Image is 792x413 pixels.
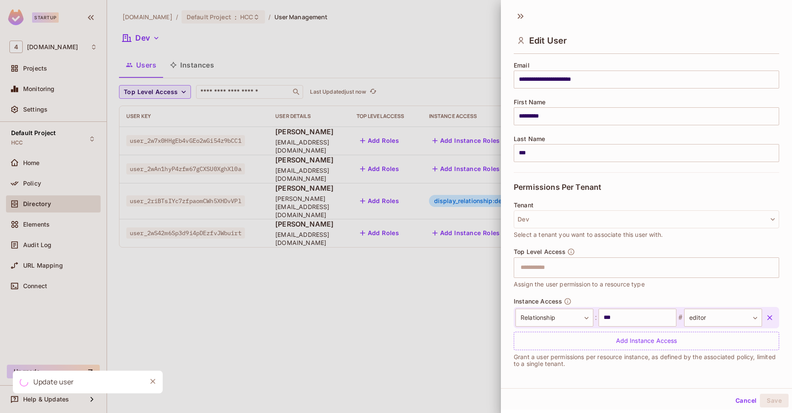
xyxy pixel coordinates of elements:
[33,377,74,387] div: Update user
[684,309,762,327] div: editor
[514,354,779,367] p: Grant a user permissions per resource instance, as defined by the associated policy, limited to a...
[514,332,779,350] div: Add Instance Access
[514,280,645,289] span: Assign the user permission to a resource type
[515,309,593,327] div: Relationship
[732,394,760,407] button: Cancel
[514,230,663,239] span: Select a tenant you want to associate this user with.
[593,313,598,323] span: :
[146,375,159,388] button: Close
[529,35,567,46] span: Edit User
[514,136,545,142] span: Last Name
[676,313,684,323] span: #
[514,202,533,209] span: Tenant
[774,266,776,268] button: Open
[514,210,779,228] button: Dev
[514,62,530,69] span: Email
[514,183,601,192] span: Permissions Per Tenant
[760,394,789,407] button: Save
[514,298,562,305] span: Instance Access
[514,99,546,106] span: First Name
[514,248,566,255] span: Top Level Access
